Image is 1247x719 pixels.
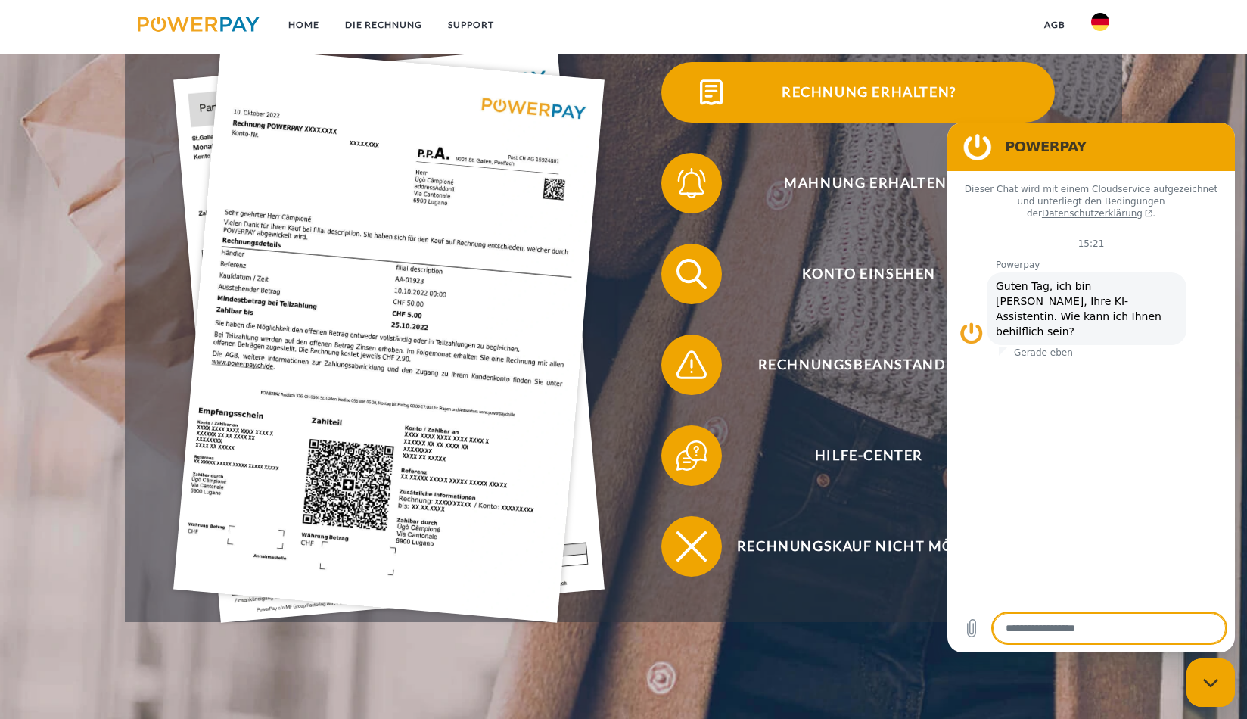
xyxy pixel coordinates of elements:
[673,528,711,565] img: qb_close.svg
[673,437,711,475] img: qb_help.svg
[173,46,605,623] img: single_invoice_powerpay_de.jpg
[661,425,1055,486] button: Hilfe-Center
[1186,658,1235,707] iframe: Schaltfläche zum Öffnen des Messaging-Fensters; Konversation läuft
[332,11,435,39] a: DIE RECHNUNG
[661,335,1055,395] button: Rechnungsbeanstandung
[692,73,730,111] img: qb_bill.svg
[683,153,1054,213] span: Mahnung erhalten?
[1091,13,1109,31] img: de
[661,516,1055,577] button: Rechnungskauf nicht möglich
[947,123,1235,652] iframe: Messaging-Fenster
[661,62,1055,123] button: Rechnung erhalten?
[683,516,1054,577] span: Rechnungskauf nicht möglich
[683,244,1054,304] span: Konto einsehen
[673,255,711,293] img: qb_search.svg
[1031,11,1078,39] a: agb
[683,335,1054,395] span: Rechnungsbeanstandung
[661,244,1055,304] button: Konto einsehen
[661,153,1055,213] button: Mahnung erhalten?
[275,11,332,39] a: Home
[683,425,1054,486] span: Hilfe-Center
[673,346,711,384] img: qb_warning.svg
[435,11,507,39] a: SUPPORT
[683,62,1054,123] span: Rechnung erhalten?
[138,17,260,32] img: logo-powerpay.svg
[673,164,711,202] img: qb_bell.svg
